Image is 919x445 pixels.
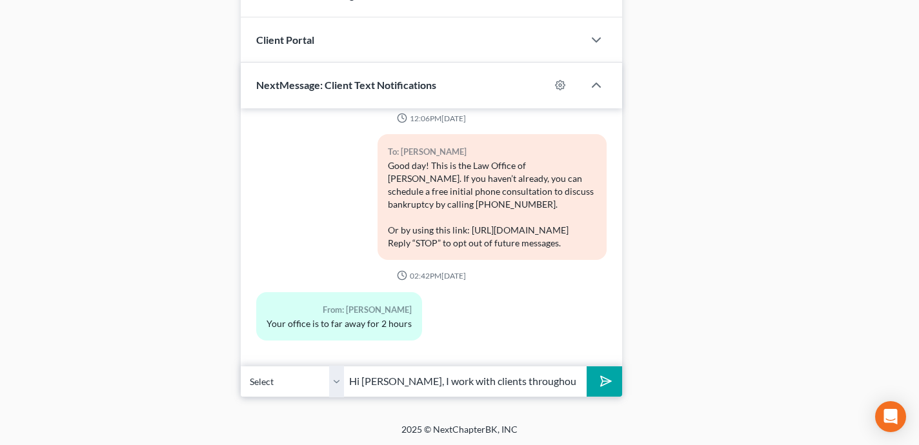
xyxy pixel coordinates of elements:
[256,113,607,124] div: 12:06PM[DATE]
[388,144,596,159] div: To: [PERSON_NAME]
[344,366,587,397] input: Say something...
[267,317,412,330] div: Your office is to far away for 2 hours
[256,34,314,46] span: Client Portal
[388,159,596,250] div: Good day! This is the Law Office of [PERSON_NAME]. If you haven’t already, you can schedule a fre...
[267,302,412,317] div: From: [PERSON_NAME]
[875,401,906,432] div: Open Intercom Messenger
[256,79,436,91] span: NextMessage: Client Text Notifications
[256,270,607,281] div: 02:42PM[DATE]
